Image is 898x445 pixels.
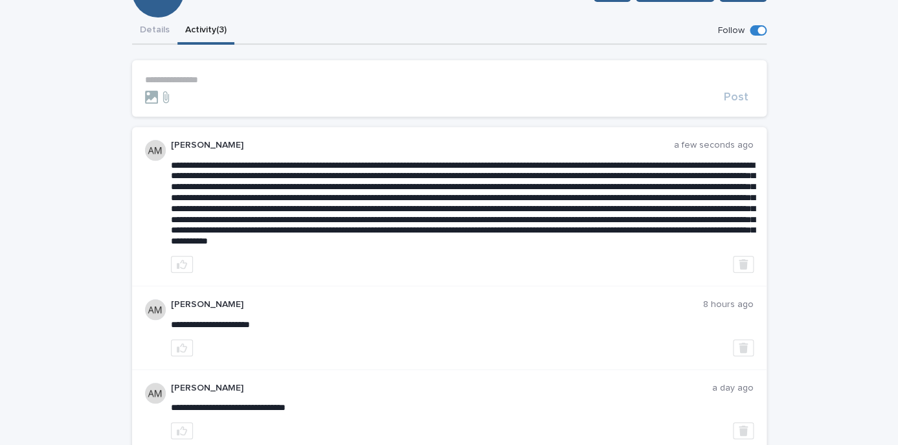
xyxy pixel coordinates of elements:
[132,17,177,45] button: Details
[719,91,754,103] button: Post
[171,140,674,151] p: [PERSON_NAME]
[703,299,754,310] p: 8 hours ago
[171,383,712,394] p: [PERSON_NAME]
[733,339,754,356] button: Delete post
[177,17,234,45] button: Activity (3)
[724,91,748,103] span: Post
[712,383,754,394] p: a day ago
[171,256,193,273] button: like this post
[171,339,193,356] button: like this post
[733,256,754,273] button: Delete post
[733,422,754,439] button: Delete post
[171,299,703,310] p: [PERSON_NAME]
[674,140,754,151] p: a few seconds ago
[718,25,745,36] p: Follow
[171,422,193,439] button: like this post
